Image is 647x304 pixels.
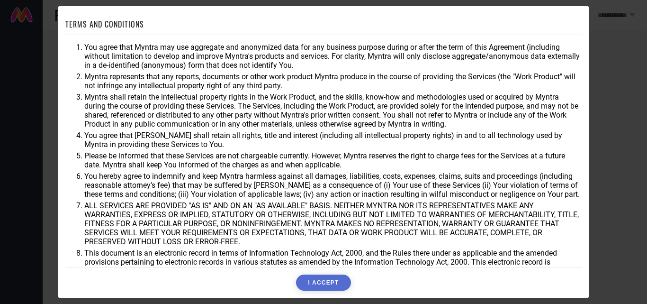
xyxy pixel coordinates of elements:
[84,131,582,149] li: You agree that [PERSON_NAME] shall retain all rights, title and interest (including all intellect...
[84,43,582,70] li: You agree that Myntra may use aggregate and anonymized data for any business purpose during or af...
[84,151,582,169] li: Please be informed that these Services are not chargeable currently. However, Myntra reserves the...
[84,172,582,199] li: You hereby agree to indemnify and keep Myntra harmless against all damages, liabilities, costs, e...
[296,275,350,291] button: I ACCEPT
[84,92,582,129] li: Myntra shall retain the intellectual property rights in the Work Product, and the skills, know-ho...
[84,249,582,276] li: This document is an electronic record in terms of Information Technology Act, 2000, and the Rules...
[84,72,582,90] li: Myntra represents that any reports, documents or other work product Myntra produce in the course ...
[84,201,582,246] li: ALL SERVICES ARE PROVIDED "AS IS" AND ON AN "AS AVAILABLE" BASIS. NEITHER MYNTRA NOR ITS REPRESEN...
[65,18,144,30] h1: TERMS AND CONDITIONS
